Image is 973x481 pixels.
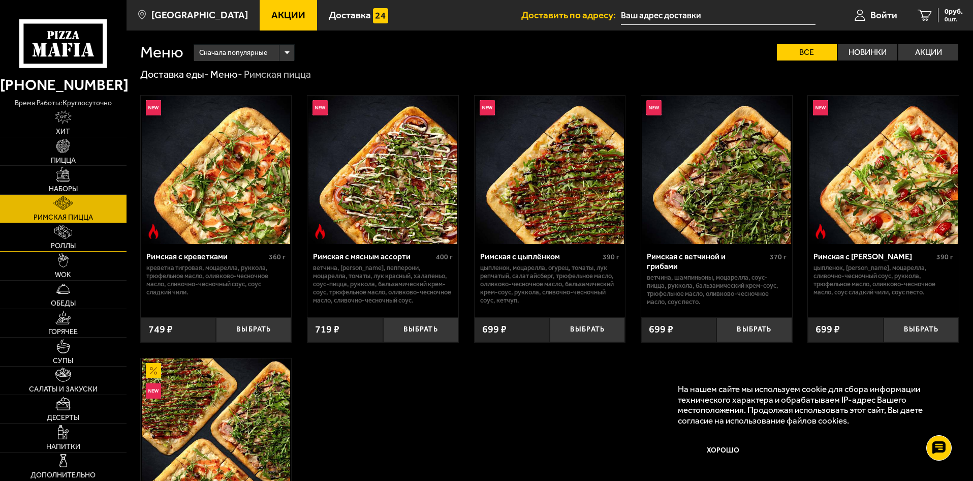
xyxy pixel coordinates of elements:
[813,252,934,261] div: Римская с [PERSON_NAME]
[146,100,161,115] img: Новинка
[936,253,953,261] span: 390 г
[199,43,267,63] span: Сначала популярные
[642,96,791,244] img: Римская с ветчиной и грибами
[308,96,457,244] img: Римская с мясным ассорти
[146,224,161,239] img: Острое блюдо
[521,10,621,20] span: Доставить по адресу:
[30,472,96,479] span: Дополнительно
[945,16,963,22] span: 0 шт.
[46,443,80,450] span: Напитки
[813,264,953,296] p: цыпленок, [PERSON_NAME], моцарелла, сливочно-чесночный соус, руккола, трюфельное масло, оливково-...
[603,253,619,261] span: 390 г
[898,44,958,61] label: Акции
[29,386,98,393] span: Салаты и закуски
[641,96,792,244] a: НовинкаРимская с ветчиной и грибами
[148,324,173,335] span: 749 ₽
[49,186,78,193] span: Наборы
[476,96,624,244] img: Римская с цыплёнком
[307,96,458,244] a: НовинкаОстрое блюдоРимская с мясным ассорти
[815,324,840,335] span: 699 ₽
[678,384,944,426] p: На нашем сайте мы используем cookie для сбора информации технического характера и обрабатываем IP...
[142,96,290,244] img: Римская с креветками
[777,44,837,61] label: Все
[945,8,963,15] span: 0 руб.
[436,253,453,261] span: 400 г
[313,264,453,305] p: ветчина, [PERSON_NAME], пепперони, моцарелла, томаты, лук красный, халапеньо, соус-пицца, руккола...
[383,317,458,342] button: Выбрать
[56,128,70,135] span: Хит
[244,68,311,81] div: Римская пицца
[809,96,958,244] img: Римская с томатами черри
[210,68,242,80] a: Меню-
[55,272,71,279] span: WOK
[550,317,625,342] button: Выбрать
[813,224,828,239] img: Острое блюдо
[53,357,73,365] span: Супы
[48,328,78,336] span: Горячее
[716,317,792,342] button: Выбрать
[646,100,662,115] img: Новинка
[271,10,305,20] span: Акции
[647,274,787,306] p: ветчина, шампиньоны, моцарелла, соус-пицца, руккола, бальзамический крем-соус, трюфельное масло, ...
[51,300,76,307] span: Обеды
[146,252,267,261] div: Римская с креветками
[480,100,495,115] img: Новинка
[647,252,767,271] div: Римская с ветчиной и грибами
[813,100,828,115] img: Новинка
[140,44,183,61] h1: Меню
[269,253,286,261] span: 360 г
[480,264,620,305] p: цыпленок, моцарелла, огурец, томаты, лук репчатый, салат айсберг, трюфельное масло, оливково-чесн...
[146,383,161,399] img: Новинка
[313,252,433,261] div: Римская с мясным ассорти
[373,8,388,23] img: 15daf4d41897b9f0e9f617042186c801.svg
[678,436,769,466] button: Хорошо
[621,6,815,25] input: Ваш адрес доставки
[480,252,601,261] div: Римская с цыплёнком
[146,363,161,378] img: Акционный
[329,10,371,20] span: Доставка
[884,317,959,342] button: Выбрать
[34,214,93,221] span: Римская пицца
[141,96,292,244] a: НовинкаОстрое блюдоРимская с креветками
[482,324,507,335] span: 699 ₽
[51,157,76,164] span: Пицца
[808,96,959,244] a: НовинкаОстрое блюдоРимская с томатами черри
[870,10,897,20] span: Войти
[151,10,248,20] span: [GEOGRAPHIC_DATA]
[315,324,339,335] span: 719 ₽
[140,68,209,80] a: Доставка еды-
[146,264,286,296] p: креветка тигровая, моцарелла, руккола, трюфельное масло, оливково-чесночное масло, сливочно-чесно...
[51,243,76,250] span: Роллы
[770,253,787,261] span: 370 г
[47,414,79,422] span: Десерты
[312,224,328,239] img: Острое блюдо
[838,44,898,61] label: Новинки
[216,317,291,342] button: Выбрать
[475,96,625,244] a: НовинкаРимская с цыплёнком
[312,100,328,115] img: Новинка
[649,324,673,335] span: 699 ₽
